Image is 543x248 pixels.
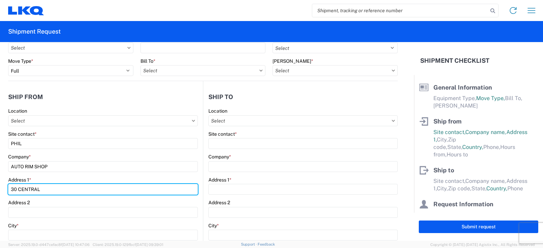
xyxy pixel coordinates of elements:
span: City, [437,185,448,192]
span: Company name, [465,178,506,184]
span: City, [437,136,448,143]
span: Ship from [433,118,462,125]
label: Company [8,154,31,160]
span: Email, [450,212,465,218]
span: State, [447,144,462,150]
label: Move Type [8,58,33,64]
h2: Shipment Request [8,27,61,36]
a: Support [241,242,258,246]
h2: Shipment Checklist [420,57,489,65]
input: Select [273,65,398,76]
span: [DATE] 09:39:01 [136,243,163,247]
label: [PERSON_NAME] [273,58,313,64]
span: Bill To, [505,95,522,101]
input: Select [208,115,398,126]
span: [DATE] 10:47:06 [62,243,90,247]
span: Site contact, [433,178,465,184]
label: Address 1 [208,177,231,183]
label: Company [208,154,231,160]
span: Phone, [465,212,482,218]
button: Submit request [419,221,538,233]
label: Location [8,108,27,114]
span: General Information [433,84,492,91]
span: Client: 2025.19.0-129fbcf [93,243,163,247]
h2: Ship from [8,94,43,100]
span: [PERSON_NAME] [433,102,478,109]
input: Select [8,42,133,53]
span: Site contact, [433,129,465,135]
a: Feedback [258,242,275,246]
span: Move Type, [476,95,505,101]
span: Hours to [447,151,468,158]
span: Zip code, [448,185,471,192]
span: Request Information [433,201,493,208]
span: Name, [433,212,450,218]
label: City [208,223,219,229]
input: Select [141,65,266,76]
label: Location [208,108,227,114]
label: Site contact [208,131,237,137]
label: City [8,223,19,229]
span: Copyright © [DATE]-[DATE] Agistix Inc., All Rights Reserved [430,242,535,248]
label: Bill To [141,58,155,64]
span: Ship to [433,167,454,174]
span: State, [471,185,486,192]
label: Site contact [8,131,37,137]
label: Address 2 [8,199,30,206]
label: Address 2 [208,199,230,206]
label: Address 1 [8,177,31,183]
span: Company name, [465,129,506,135]
span: Server: 2025.19.0-d447cefac8f [8,243,90,247]
input: Shipment, tracking or reference number [312,4,488,17]
span: Country, [462,144,483,150]
h2: Ship to [208,94,233,100]
span: Country, [486,185,507,192]
span: Phone [507,185,523,192]
span: Equipment Type, [433,95,476,101]
span: Phone, [483,144,500,150]
input: Select [8,115,198,126]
